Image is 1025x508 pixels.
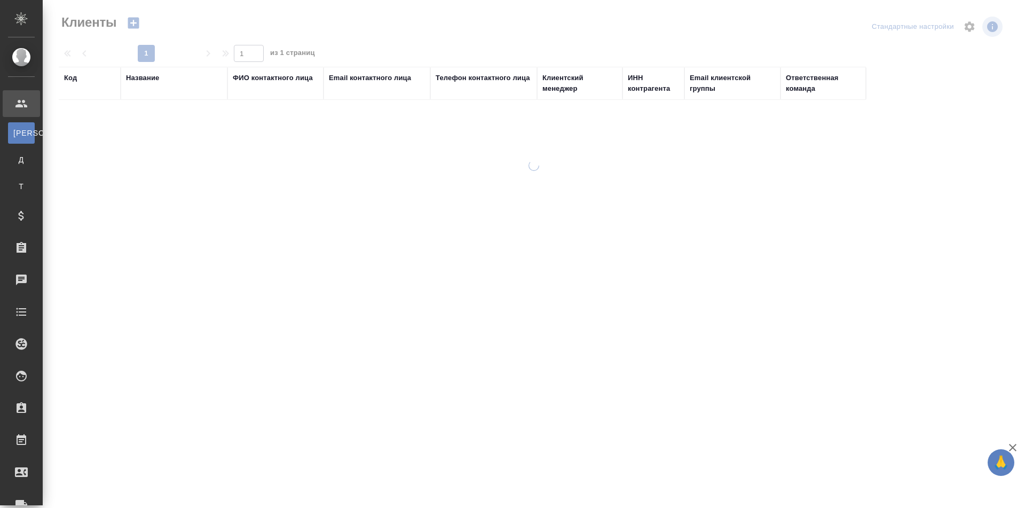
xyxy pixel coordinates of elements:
[233,73,313,83] div: ФИО контактного лица
[126,73,159,83] div: Название
[690,73,775,94] div: Email клиентской группы
[8,122,35,144] a: [PERSON_NAME]
[8,149,35,170] a: Д
[436,73,530,83] div: Телефон контактного лица
[8,176,35,197] a: Т
[988,449,1014,476] button: 🙏
[786,73,861,94] div: Ответственная команда
[542,73,617,94] div: Клиентский менеджер
[13,154,29,165] span: Д
[329,73,411,83] div: Email контактного лица
[64,73,77,83] div: Код
[13,181,29,192] span: Т
[13,128,29,138] span: [PERSON_NAME]
[992,451,1010,474] span: 🙏
[628,73,679,94] div: ИНН контрагента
